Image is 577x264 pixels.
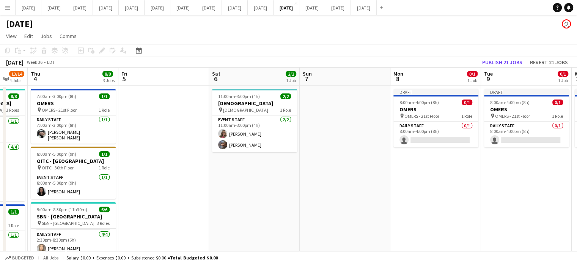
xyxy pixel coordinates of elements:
[41,0,67,15] button: [DATE]
[479,57,525,67] button: Publish 21 jobs
[12,255,34,261] span: Budgeted
[170,255,218,261] span: Total Budgeted $0.00
[67,0,93,15] button: [DATE]
[3,31,20,41] a: View
[562,19,571,28] app-user-avatar: Jolanta Rokowski
[60,33,77,40] span: Comms
[274,0,299,15] button: [DATE]
[25,59,44,65] span: Week 36
[351,0,377,15] button: [DATE]
[248,0,274,15] button: [DATE]
[41,33,52,40] span: Jobs
[24,33,33,40] span: Edit
[299,0,325,15] button: [DATE]
[38,31,55,41] a: Jobs
[222,0,248,15] button: [DATE]
[57,31,80,41] a: Comms
[42,255,60,261] span: All jobs
[16,0,41,15] button: [DATE]
[6,18,33,30] h1: [DATE]
[4,254,35,262] button: Budgeted
[66,255,218,261] div: Salary $0.00 + Expenses $0.00 + Subsistence $0.00 =
[93,0,119,15] button: [DATE]
[6,58,24,66] div: [DATE]
[47,59,55,65] div: EDT
[119,0,145,15] button: [DATE]
[145,0,170,15] button: [DATE]
[21,31,36,41] a: Edit
[170,0,196,15] button: [DATE]
[325,0,351,15] button: [DATE]
[527,57,571,67] button: Revert 21 jobs
[6,33,17,40] span: View
[196,0,222,15] button: [DATE]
